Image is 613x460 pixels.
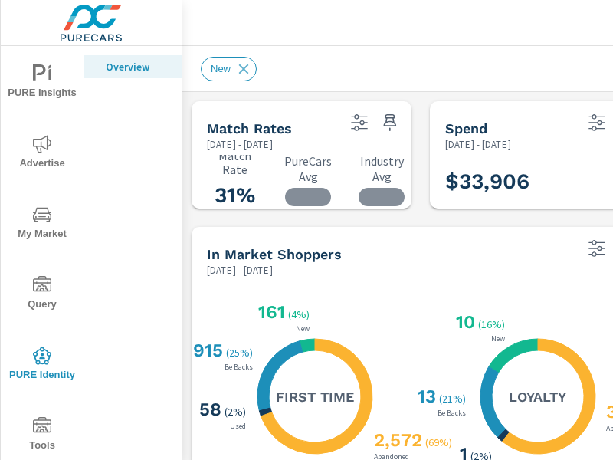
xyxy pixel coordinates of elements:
h3: 2,572 [371,429,422,451]
h5: First Time [276,388,354,406]
span: Query [5,276,79,314]
h3: 13 [415,386,436,407]
p: Match Rate [207,149,262,176]
p: ( 4% ) [288,307,313,321]
p: Industry Avg [354,153,409,184]
p: PureCars Avg [280,153,336,184]
h3: 915 [190,340,223,361]
p: Used [227,422,249,430]
p: ( 16% ) [478,317,508,331]
div: New [201,57,257,81]
h3: $33,906 [445,169,529,195]
span: Advertise [5,135,79,172]
p: ( 25% ) [226,346,256,360]
h5: Spend [445,120,487,136]
h5: Loyalty [509,388,566,406]
p: Overview [106,59,169,74]
span: PURE Insights [5,64,79,102]
p: [DATE] - [DATE] [207,137,273,152]
p: Be Backs [221,363,256,371]
p: ( 2% ) [225,405,249,419]
h3: 31% [207,182,262,209]
span: New [202,63,240,74]
div: Overview [84,55,182,78]
p: [DATE] - [DATE] [207,263,273,278]
h3: 10 [453,311,475,333]
h3: 58 [196,399,221,420]
p: Be Backs [434,409,469,417]
span: My Market [5,205,79,243]
p: New [293,325,313,333]
p: [DATE] - [DATE] [445,137,511,152]
span: PURE Identity [5,347,79,384]
p: New [488,335,508,343]
p: ( 21% ) [439,392,469,406]
p: ( 69% ) [425,435,455,449]
span: Save this to your personalized report [378,110,402,135]
h5: In Market Shoppers [207,246,342,262]
span: Tools [5,417,79,455]
h5: Match Rates [207,120,292,136]
h3: 161 [255,301,285,323]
